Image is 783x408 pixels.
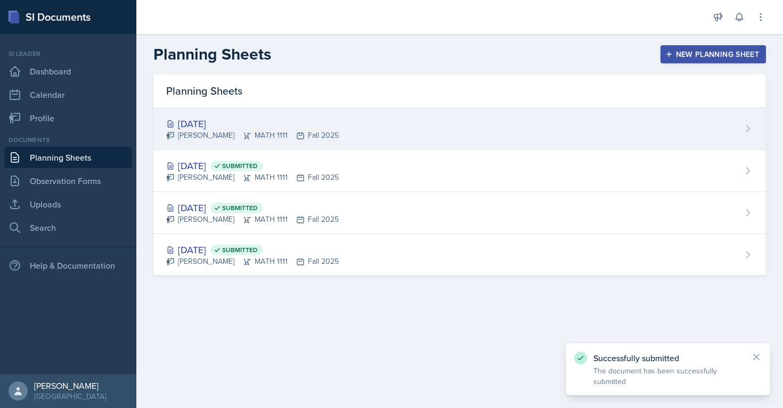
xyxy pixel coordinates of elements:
[4,255,132,276] div: Help & Documentation
[153,150,766,192] a: [DATE] Submitted [PERSON_NAME]MATH 1111Fall 2025
[153,234,766,276] a: [DATE] Submitted [PERSON_NAME]MATH 1111Fall 2025
[593,365,743,387] p: The document has been successfully submitted
[222,204,258,212] span: Submitted
[34,391,106,402] div: [GEOGRAPHIC_DATA]
[166,256,339,267] div: [PERSON_NAME] MATH 1111 Fall 2025
[4,84,132,105] a: Calendar
[166,116,339,131] div: [DATE]
[4,147,132,168] a: Planning Sheets
[153,74,766,108] div: Planning Sheets
[166,201,339,215] div: [DATE]
[4,194,132,215] a: Uploads
[222,246,258,254] span: Submitted
[34,380,106,391] div: [PERSON_NAME]
[153,108,766,150] a: [DATE] [PERSON_NAME]MATH 1111Fall 2025
[593,353,743,363] p: Successfully submitted
[222,162,258,170] span: Submitted
[4,217,132,238] a: Search
[166,159,339,173] div: [DATE]
[166,130,339,141] div: [PERSON_NAME] MATH 1111 Fall 2025
[4,61,132,82] a: Dashboard
[4,170,132,191] a: Observation Forms
[153,192,766,234] a: [DATE] Submitted [PERSON_NAME]MATH 1111Fall 2025
[166,214,339,225] div: [PERSON_NAME] MATH 1111 Fall 2025
[166,243,339,257] div: [DATE]
[153,45,271,64] h2: Planning Sheets
[667,50,759,59] div: New Planning Sheet
[660,45,766,63] button: New Planning Sheet
[4,135,132,145] div: Documents
[4,107,132,129] a: Profile
[4,49,132,59] div: Si leader
[166,172,339,183] div: [PERSON_NAME] MATH 1111 Fall 2025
